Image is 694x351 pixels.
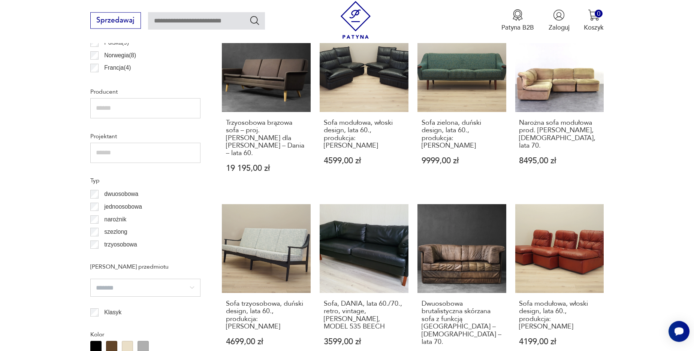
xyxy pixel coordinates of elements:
a: Sprzedawaj [90,18,141,24]
p: Francja ( 4 ) [104,63,131,73]
button: Zaloguj [549,9,570,32]
a: Narożna sofa modułowa prod. Rolf Benz, Niemcy, lata 70.Narożna sofa modułowa prod. [PERSON_NAME],... [515,23,604,190]
h3: Sofa, DANIA, lata 60./70., retro, vintage, [PERSON_NAME], MODEL 535 BEECH [324,300,404,331]
a: Ikona medaluPatyna B2B [501,9,534,32]
p: Koszyk [584,23,604,32]
img: Patyna - sklep z meblami i dekoracjami vintage [337,1,375,39]
button: Patyna B2B [501,9,534,32]
p: 4199,00 zł [519,338,600,346]
p: Norwegia ( 8 ) [104,51,136,60]
p: Zaloguj [549,23,570,32]
p: jednoosobowa [104,202,142,212]
h3: Sofa modułowa, włoski design, lata 60., produkcja: [PERSON_NAME] [519,300,600,331]
h3: Narożna sofa modułowa prod. [PERSON_NAME], [DEMOGRAPHIC_DATA], lata 70. [519,119,600,150]
p: 8495,00 zł [519,157,600,165]
p: Klasyk [104,308,121,317]
p: 9999,00 zł [422,157,502,165]
p: Szwajcaria ( 4 ) [104,76,140,85]
h3: Trzyosobowa brązowa sofa – proj. [PERSON_NAME] dla [PERSON_NAME] – Dania – lata 60. [226,119,307,157]
iframe: Smartsupp widget button [669,321,690,342]
div: 0 [595,10,603,18]
p: 3599,00 zł [324,338,404,346]
p: szezlong [104,227,127,237]
button: Szukaj [249,15,260,26]
p: Kolor [90,330,200,339]
button: Sprzedawaj [90,12,141,29]
p: 4599,00 zł [324,157,404,165]
img: Ikona medalu [512,9,523,21]
p: 19 195,00 zł [226,164,307,172]
p: Patyna B2B [501,23,534,32]
p: dwuosobowa [104,189,138,199]
p: narożnik [104,215,126,224]
p: [PERSON_NAME] przedmiotu [90,262,200,272]
h3: Sofa modułowa, włoski design, lata 60., produkcja: [PERSON_NAME] [324,119,404,150]
img: Ikona koszyka [588,9,600,21]
p: Projektant [90,131,200,141]
a: Sofa modułowa, włoski design, lata 60., produkcja: WłochySofa modułowa, włoski design, lata 60., ... [320,23,408,190]
h3: Sofa zielona, duński design, lata 60., produkcja: [PERSON_NAME] [422,119,502,150]
a: Sofa zielona, duński design, lata 60., produkcja: DaniaSofa zielona, duński design, lata 60., pro... [417,23,506,190]
button: 0Koszyk [584,9,604,32]
p: 4699,00 zł [226,338,307,346]
img: Ikonka użytkownika [553,9,565,21]
h3: Dwuosobowa brutalistyczna skórzana sofa z funkcją [GEOGRAPHIC_DATA] – [DEMOGRAPHIC_DATA] – lata 70. [422,300,502,346]
p: trzyosobowa [104,240,137,249]
h3: Sofa trzyosobowa, duński design, lata 60., produkcja: [PERSON_NAME] [226,300,307,331]
p: Producent [90,87,200,97]
a: Trzyosobowa brązowa sofa – proj. Folke Ohlsson dla Fritz Hansen – Dania – lata 60.Trzyosobowa brą... [222,23,311,190]
p: Typ [90,176,200,185]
